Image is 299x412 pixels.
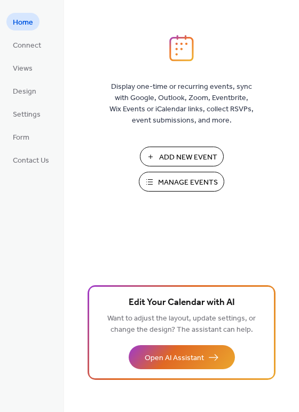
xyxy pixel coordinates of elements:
span: Design [13,86,36,97]
span: Home [13,17,33,28]
span: Settings [13,109,41,120]
button: Add New Event [140,147,224,166]
span: Want to adjust the layout, update settings, or change the design? The assistant can help. [107,311,256,337]
span: Display one-time or recurring events, sync with Google, Outlook, Zoom, Eventbrite, Wix Events or ... [109,81,254,126]
span: Open AI Assistant [145,353,204,364]
span: Edit Your Calendar with AI [129,295,235,310]
span: Add New Event [159,152,217,163]
button: Manage Events [139,172,224,192]
span: Contact Us [13,155,49,166]
span: Connect [13,40,41,51]
img: logo_icon.svg [169,35,194,62]
button: Open AI Assistant [129,345,235,369]
a: Views [6,59,39,77]
a: Connect [6,36,48,54]
span: Manage Events [158,177,218,188]
span: Form [13,132,29,143]
a: Contact Us [6,151,56,169]
a: Home [6,13,40,30]
a: Form [6,128,36,146]
a: Design [6,82,43,100]
span: Views [13,63,33,74]
a: Settings [6,105,47,123]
